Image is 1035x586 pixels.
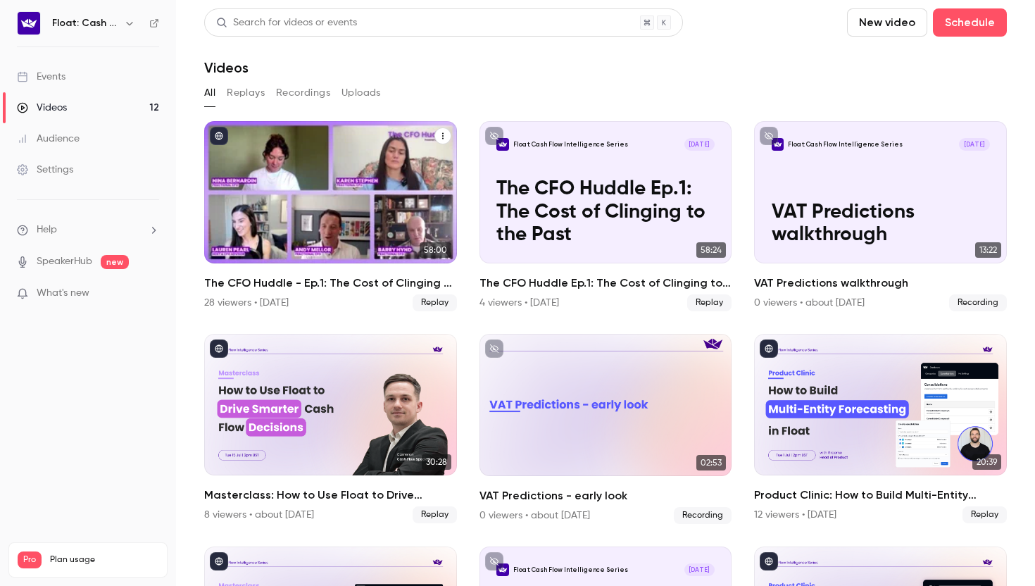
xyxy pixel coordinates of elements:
[17,70,65,84] div: Events
[204,82,215,104] button: All
[341,82,381,104] button: Uploads
[485,127,503,145] button: unpublished
[684,563,715,576] span: [DATE]
[37,286,89,301] span: What's new
[479,334,732,524] a: 02:53VAT Predictions - early look0 viewers • about [DATE]Recording
[754,121,1007,311] a: VAT Predictions walkthroughFloat: Cash Flow Intelligence Series[DATE]VAT Predictions walkthrough1...
[684,138,715,151] span: [DATE]
[754,487,1007,504] h2: Product Clinic: How to Build Multi-Entity Forecasting in Float
[210,339,228,358] button: published
[513,140,628,149] p: Float: Cash Flow Intelligence Series
[17,223,159,237] li: help-dropdown-opener
[210,127,228,145] button: published
[17,163,73,177] div: Settings
[959,138,990,151] span: [DATE]
[204,8,1007,578] section: Videos
[204,121,457,311] a: 58:00The CFO Huddle - Ep.1: The Cost of Clinging to the Past28 viewers • [DATE]Replay
[962,506,1007,523] span: Replay
[479,121,732,311] li: The CFO Huddle Ep.1: The Cost of Clinging to the Past
[18,12,40,35] img: Float: Cash Flow Intelligence Series
[50,554,158,566] span: Plan usage
[101,255,129,269] span: new
[37,254,92,269] a: SpeakerHub
[788,140,903,149] p: Float: Cash Flow Intelligence Series
[949,294,1007,311] span: Recording
[479,334,732,524] li: VAT Predictions - early look
[52,16,118,30] h6: Float: Cash Flow Intelligence Series
[204,508,314,522] div: 8 viewers • about [DATE]
[142,287,159,300] iframe: Noticeable Trigger
[760,339,778,358] button: published
[975,242,1001,258] span: 13:22
[754,296,865,310] div: 0 viewers • about [DATE]
[204,121,457,311] li: The CFO Huddle - Ep.1: The Cost of Clinging to the Past
[754,334,1007,524] a: 20:39Product Clinic: How to Build Multi-Entity Forecasting in Float12 viewers • [DATE]Replay
[17,132,80,146] div: Audience
[276,82,330,104] button: Recordings
[760,127,778,145] button: unpublished
[204,59,249,76] h1: Videos
[479,487,732,504] h2: VAT Predictions - early look
[204,487,457,504] h2: Masterclass: How to Use Float to Drive Smarter Cash Flow Decisions
[420,242,451,258] span: 58:00
[847,8,927,37] button: New video
[37,223,57,237] span: Help
[216,15,357,30] div: Search for videos or events
[210,552,228,571] button: published
[18,551,42,568] span: Pro
[204,334,457,524] li: Masterclass: How to Use Float to Drive Smarter Cash Flow Decisions
[496,177,715,246] p: The CFO Huddle Ep.1: The Cost of Clinging to the Past
[696,242,726,258] span: 58:24
[413,294,457,311] span: Replay
[479,121,732,311] a: The CFO Huddle Ep.1: The Cost of Clinging to the Past Float: Cash Flow Intelligence Series[DATE]T...
[674,507,732,524] span: Recording
[754,121,1007,311] li: VAT Predictions walkthrough
[204,334,457,524] a: 30:28Masterclass: How to Use Float to Drive Smarter Cash Flow Decisions8 viewers • about [DATE]Re...
[485,552,503,571] button: unpublished
[754,334,1007,524] li: Product Clinic: How to Build Multi-Entity Forecasting in Float
[933,8,1007,37] button: Schedule
[696,455,726,470] span: 02:53
[227,82,265,104] button: Replays
[413,506,457,523] span: Replay
[204,296,289,310] div: 28 viewers • [DATE]
[17,101,67,115] div: Videos
[754,508,836,522] div: 12 viewers • [DATE]
[422,454,451,470] span: 30:28
[754,275,1007,292] h2: VAT Predictions walkthrough
[479,275,732,292] h2: The CFO Huddle Ep.1: The Cost of Clinging to the Past
[479,509,590,523] div: 0 viewers • about [DATE]
[479,296,559,310] div: 4 viewers • [DATE]
[204,275,457,292] h2: The CFO Huddle - Ep.1: The Cost of Clinging to the Past
[972,454,1001,470] span: 20:39
[772,201,990,247] p: VAT Predictions walkthrough
[687,294,732,311] span: Replay
[513,566,628,574] p: Float: Cash Flow Intelligence Series
[760,552,778,571] button: published
[485,339,503,358] button: unpublished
